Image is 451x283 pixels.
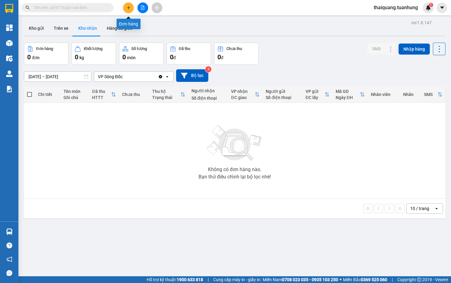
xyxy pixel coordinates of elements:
[303,86,333,103] th: Toggle SortBy
[6,25,13,31] img: dashboard-icon
[205,66,211,72] sup: 3
[152,95,180,100] div: Trạng thái
[141,6,145,10] span: file-add
[24,21,49,36] button: Kho gửi
[123,2,134,13] button: plus
[306,95,325,100] div: ĐC lấy
[6,243,12,248] span: question-circle
[102,21,137,36] button: Hàng đã giao
[426,5,431,10] img: icon-new-feature
[439,5,445,10] span: caret-down
[231,89,255,94] div: VP nhận
[6,71,13,77] img: warehouse-icon
[266,89,299,94] div: Người gửi
[6,228,13,235] img: warehouse-icon
[417,277,421,282] span: copyright
[333,86,368,103] th: Toggle SortBy
[434,206,439,211] svg: open
[208,167,261,172] div: Không có đơn hàng nào.
[25,6,30,10] span: search
[137,2,148,13] button: file-add
[147,276,203,283] span: Hỗ trợ kỹ thuật:
[123,74,124,80] input: Selected VP Sông Đốc.
[32,55,40,60] span: đơn
[38,92,57,97] div: Chi tiết
[421,86,445,103] th: Toggle SortBy
[79,55,84,60] span: kg
[92,89,111,94] div: Đã thu
[306,89,325,94] div: VP gửi
[89,86,119,103] th: Toggle SortBy
[117,19,141,29] div: Đơn hàng
[214,43,259,65] button: Chưa thu0đ
[424,92,438,97] div: SMS
[6,270,12,276] span: message
[49,21,73,36] button: Trên xe
[204,122,265,165] img: svg+xml;base64,PHN2ZyBjbGFzcz0ibGlzdC1wbHVnX19zdmciIHhtbG5zPSJodHRwOi8vd3d3LnczLm9yZy8yMDAwL3N2Zy...
[367,43,386,54] button: SMS
[410,205,429,212] div: 10 / trang
[213,276,261,283] span: Cung cấp máy in - giấy in:
[430,3,432,7] span: 1
[152,89,180,94] div: Thu hộ
[199,174,271,179] div: Bạn thử điều chỉnh lại bộ lọc nhé!
[64,95,86,100] div: Ghi chú
[429,3,433,7] sup: 1
[6,256,12,262] span: notification
[176,69,208,82] button: Bộ lọc
[411,19,432,26] div: ver 1.8.147
[92,95,111,100] div: HTTT
[6,55,13,62] img: warehouse-icon
[36,47,53,51] div: Đơn hàng
[179,47,190,51] div: Đã thu
[126,6,131,10] span: plus
[24,43,68,65] button: Đơn hàng0đơn
[73,21,102,36] button: Kho nhận
[64,89,86,94] div: Tên món
[282,277,338,282] strong: 0708 023 035 - 0935 103 250
[5,4,13,13] img: logo-vxr
[177,277,203,282] strong: 1900 633 818
[6,40,13,46] img: warehouse-icon
[226,47,242,51] div: Chưa thu
[170,53,173,61] span: 0
[24,72,91,82] input: Select a date range.
[403,92,418,97] div: Nhãn
[127,55,136,60] span: món
[361,277,387,282] strong: 0369 525 060
[340,278,341,281] span: ⚪️
[371,92,397,97] div: Nhân viên
[369,4,423,11] span: thaiquang.tuanhung
[336,95,360,100] div: Ngày ĐH
[122,92,146,97] div: Chưa thu
[71,43,116,65] button: Khối lượng0kg
[167,43,211,65] button: Đã thu0đ
[75,53,78,61] span: 0
[155,6,159,10] span: aim
[6,86,13,92] img: solution-icon
[399,44,430,55] button: Nhập hàng
[27,53,31,61] span: 0
[158,74,163,79] svg: Clear value
[131,47,147,51] div: Số lượng
[152,2,162,13] button: aim
[437,2,447,13] button: caret-down
[343,276,387,283] span: Miền Bắc
[34,4,106,11] input: Tìm tên, số ĐT hoặc mã đơn
[208,276,209,283] span: |
[336,89,360,94] div: Mã GD
[149,86,188,103] th: Toggle SortBy
[231,95,255,100] div: ĐC giao
[228,86,263,103] th: Toggle SortBy
[221,55,223,60] span: đ
[191,96,225,101] div: Số điện thoại
[165,74,170,79] svg: open
[122,53,126,61] span: 0
[84,47,102,51] div: Khối lượng
[173,55,176,60] span: đ
[218,53,221,61] span: 0
[263,276,338,283] span: Miền Nam
[119,43,164,65] button: Số lượng0món
[98,74,123,80] div: VP Sông Đốc
[191,88,225,93] div: Người nhận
